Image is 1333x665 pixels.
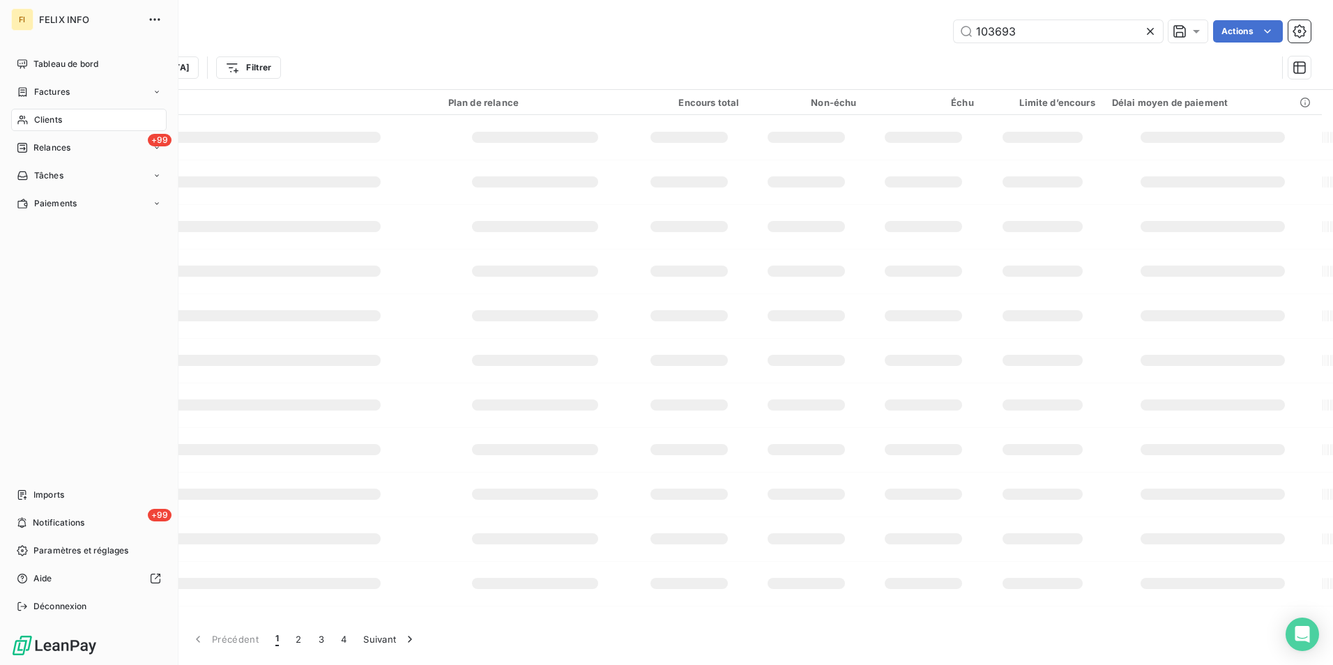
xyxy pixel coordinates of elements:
[148,509,172,521] span: +99
[287,625,310,654] button: 2
[33,600,87,613] span: Déconnexion
[11,109,167,131] a: Clients
[11,634,98,657] img: Logo LeanPay
[148,134,172,146] span: +99
[874,97,974,108] div: Échu
[11,165,167,187] a: Tâches
[33,572,52,585] span: Aide
[11,137,167,159] a: +99Relances
[33,489,64,501] span: Imports
[33,58,98,70] span: Tableau de bord
[11,8,33,31] div: FI
[355,625,425,654] button: Suivant
[183,625,267,654] button: Précédent
[11,484,167,506] a: Imports
[1112,97,1313,108] div: Délai moyen de paiement
[275,632,279,646] span: 1
[11,53,167,75] a: Tableau de bord
[33,517,84,529] span: Notifications
[333,625,355,654] button: 4
[310,625,333,654] button: 3
[991,97,1095,108] div: Limite d’encours
[34,86,70,98] span: Factures
[639,97,739,108] div: Encours total
[33,142,70,154] span: Relances
[11,567,167,590] a: Aide
[34,114,62,126] span: Clients
[11,540,167,562] a: Paramètres et réglages
[216,56,280,79] button: Filtrer
[33,544,128,557] span: Paramètres et réglages
[39,14,139,25] span: FELIX INFO
[756,97,856,108] div: Non-échu
[954,20,1163,43] input: Rechercher
[267,625,287,654] button: 1
[1286,618,1319,651] div: Open Intercom Messenger
[34,197,77,210] span: Paiements
[11,81,167,103] a: Factures
[34,169,63,182] span: Tâches
[1213,20,1283,43] button: Actions
[11,192,167,215] a: Paiements
[448,97,622,108] div: Plan de relance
